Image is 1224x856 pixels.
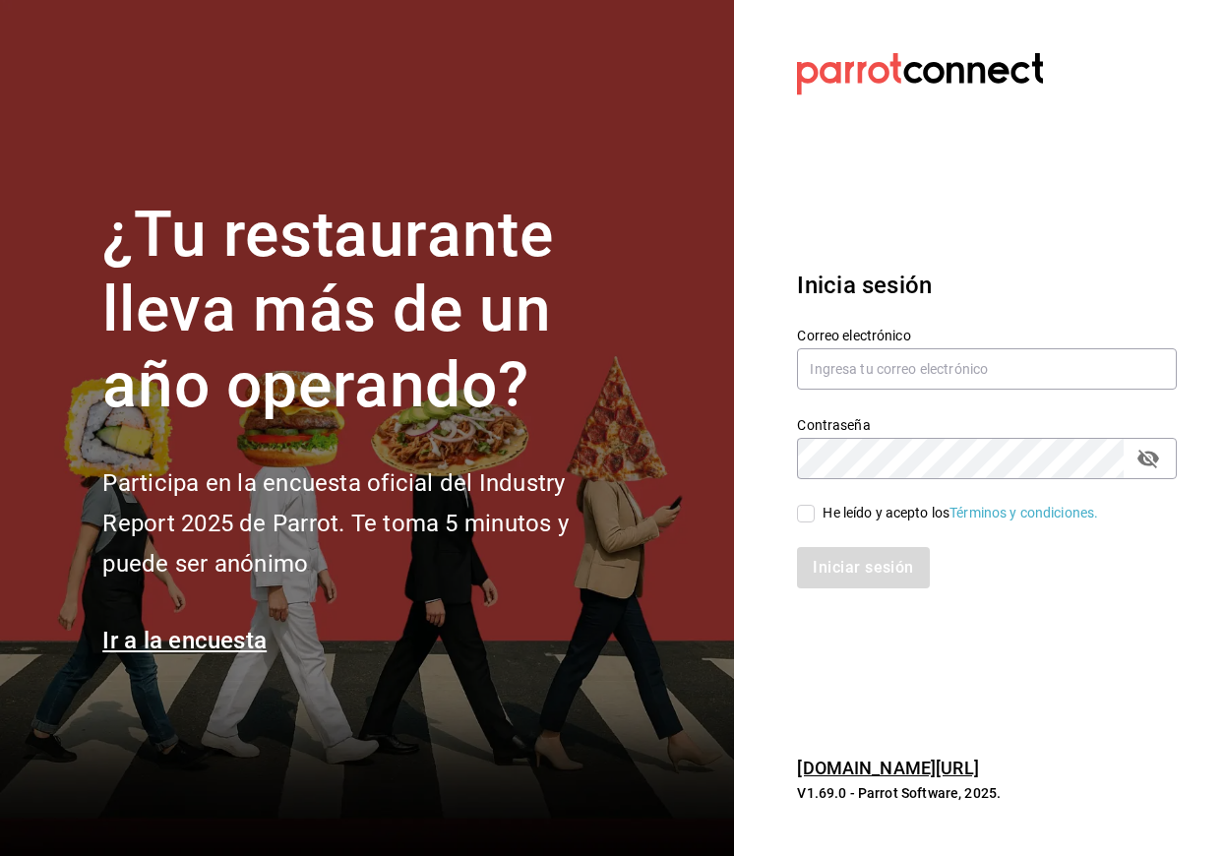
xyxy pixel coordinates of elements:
[797,758,978,778] a: [DOMAIN_NAME][URL]
[797,268,1177,303] h3: Inicia sesión
[797,328,1177,341] label: Correo electrónico
[797,417,1177,431] label: Contraseña
[797,783,1177,803] p: V1.69.0 - Parrot Software, 2025.
[949,505,1098,520] a: Términos y condiciones.
[797,348,1177,390] input: Ingresa tu correo electrónico
[1132,442,1165,475] button: passwordField
[102,198,634,424] h1: ¿Tu restaurante lleva más de un año operando?
[102,627,267,654] a: Ir a la encuesta
[823,503,1098,523] div: He leído y acepto los
[102,463,634,583] h2: Participa en la encuesta oficial del Industry Report 2025 de Parrot. Te toma 5 minutos y puede se...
